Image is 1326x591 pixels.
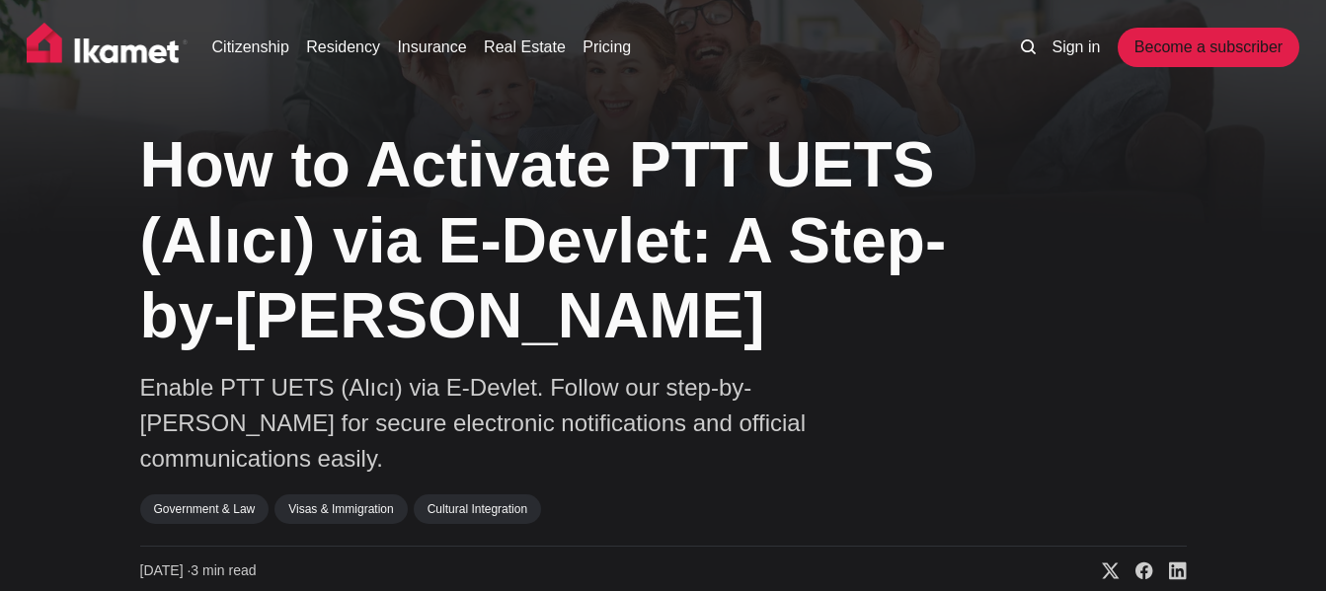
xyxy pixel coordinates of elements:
a: Become a subscriber [1118,28,1299,67]
time: 3 min read [140,561,257,581]
a: Visas & Immigration [274,494,407,524]
a: Share on Linkedin [1153,561,1187,581]
p: Enable PTT UETS (Alıcı) via E-Devlet. Follow our step-by-[PERSON_NAME] for secure electronic noti... [140,370,910,477]
a: Share on X [1086,561,1120,581]
a: Cultural Integration [414,494,541,524]
a: Real Estate [484,36,566,59]
a: Sign in [1052,36,1100,59]
img: Ikamet home [27,23,189,72]
a: Insurance [397,36,466,59]
h1: How to Activate PTT UETS (Alıcı) via E-Devlet: A Step-by-[PERSON_NAME] [140,127,970,354]
a: Government & Law [140,494,270,524]
span: [DATE] ∙ [140,562,192,578]
a: Residency [306,36,380,59]
a: Share on Facebook [1120,561,1153,581]
a: Pricing [583,36,631,59]
a: Citizenship [212,36,289,59]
